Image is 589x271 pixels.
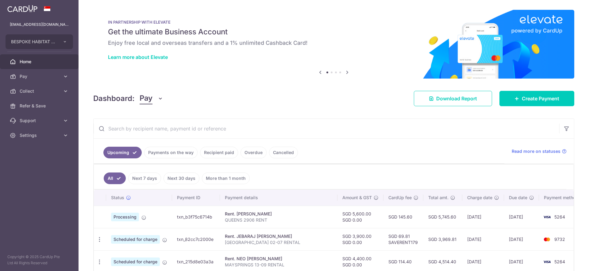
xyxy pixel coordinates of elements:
h5: Get the ultimate Business Account [108,27,560,37]
span: Total amt. [428,195,448,201]
img: Bank Card [541,213,553,221]
iframe: Opens a widget where you can find more information [549,253,583,268]
td: txn_82cc7c2000e [172,228,220,250]
a: Next 7 days [128,172,161,184]
span: Home [20,59,60,65]
td: [DATE] [462,206,504,228]
a: Read more on statuses [512,148,567,154]
span: Status [111,195,124,201]
p: [GEOGRAPHIC_DATA] 02-07 RENTAL [225,239,333,246]
a: Create Payment [499,91,574,106]
div: Rent. NEO [PERSON_NAME] [225,256,333,262]
span: CardUp fee [388,195,412,201]
div: Rent. JEBARAJ [PERSON_NAME] [225,233,333,239]
td: [DATE] [504,206,539,228]
span: Pay [20,73,60,79]
div: Rent. [PERSON_NAME] [225,211,333,217]
th: Payment details [220,190,337,206]
span: Support [20,118,60,124]
a: All [104,172,126,184]
a: More than 1 month [202,172,250,184]
p: MAYSPRINGS 13-09 RENTAL [225,262,333,268]
span: 9732 [554,237,565,242]
th: Payment ID [172,190,220,206]
span: Processing [111,213,139,221]
img: Renovation banner [93,10,574,79]
td: SGD 145.60 [383,206,423,228]
td: [DATE] [504,228,539,250]
a: Cancelled [269,147,298,158]
span: Due date [509,195,527,201]
td: SGD 69.81 SAVERENT179 [383,228,423,250]
td: txn_b3f75c6714b [172,206,220,228]
span: Settings [20,132,60,138]
td: SGD 3,900.00 SGD 0.00 [337,228,383,250]
span: Download Report [436,95,477,102]
h4: Dashboard: [93,93,135,104]
a: Overdue [241,147,267,158]
p: [EMAIL_ADDRESS][DOMAIN_NAME] [10,21,69,28]
a: Learn more about Elevate [108,54,168,60]
span: Collect [20,88,60,94]
span: Scheduled for charge [111,235,160,244]
input: Search by recipient name, payment id or reference [94,119,559,138]
td: SGD 3,969.81 [423,228,462,250]
span: 5264 [554,214,565,219]
span: Create Payment [522,95,559,102]
span: Pay [140,93,152,104]
a: Upcoming [103,147,142,158]
a: Next 30 days [164,172,199,184]
button: BESPOKE HABITAT A&R PTE. LTD. [6,34,73,49]
p: IN PARTNERSHIP WITH ELEVATE [108,20,560,25]
span: Read more on statuses [512,148,560,154]
img: Bank Card [541,258,553,265]
td: [DATE] [462,228,504,250]
img: CardUp [7,5,37,12]
span: Refer & Save [20,103,60,109]
td: SGD 5,745.60 [423,206,462,228]
span: Scheduled for charge [111,257,160,266]
td: SGD 5,600.00 SGD 0.00 [337,206,383,228]
th: Payment method [539,190,586,206]
a: Download Report [414,91,492,106]
span: BESPOKE HABITAT A&R PTE. LTD. [11,39,56,45]
p: QUEENS 2906 RENT [225,217,333,223]
button: Pay [140,93,163,104]
h6: Enjoy free local and overseas transfers and a 1% unlimited Cashback Card! [108,39,560,47]
a: Recipient paid [200,147,238,158]
span: Amount & GST [342,195,372,201]
a: Payments on the way [144,147,198,158]
span: Charge date [467,195,492,201]
img: Bank Card [541,236,553,243]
